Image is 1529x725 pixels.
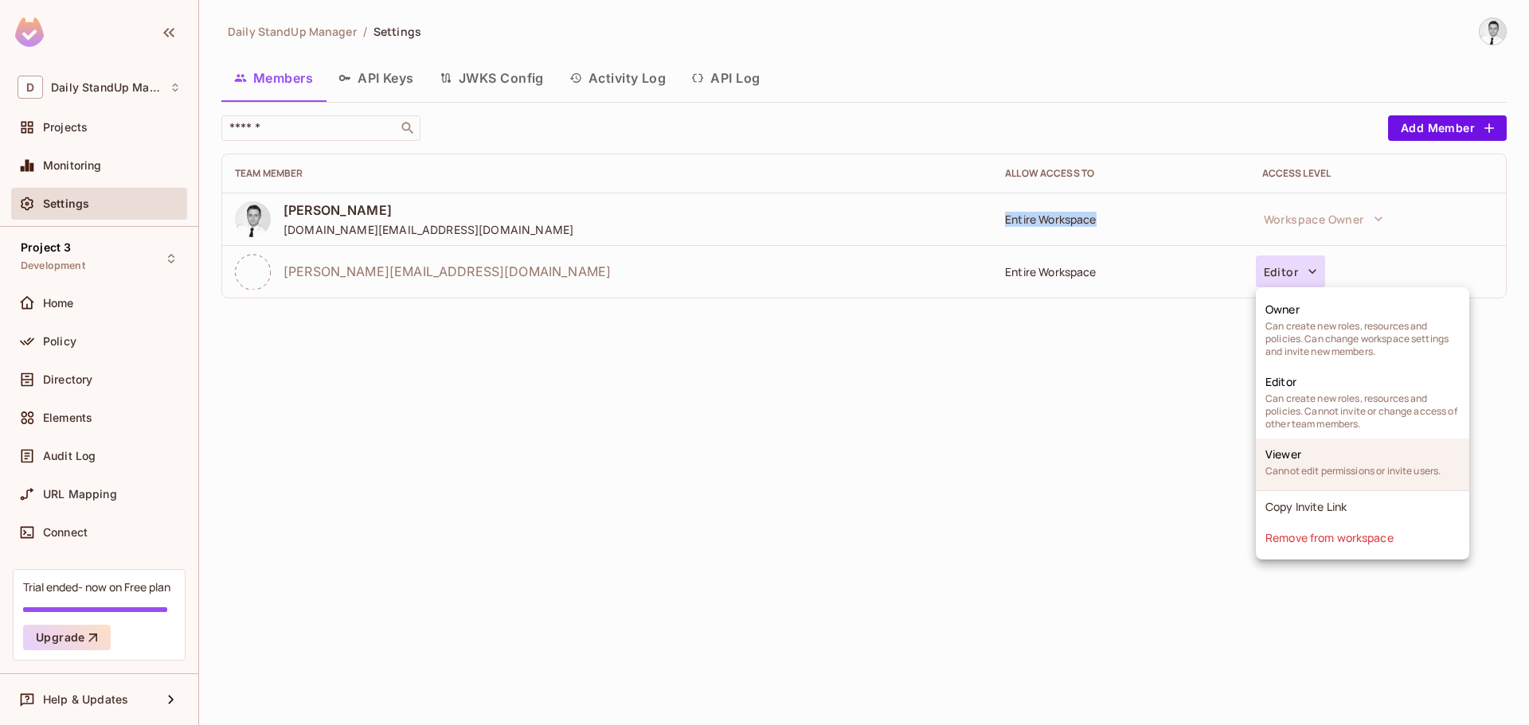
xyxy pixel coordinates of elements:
span: Can create new roles, resources and policies. Can change workspace settings and invite new members. [1265,320,1460,358]
span: Can create new roles, resources and policies. Cannot invite or change access of other team members. [1265,392,1460,431]
li: Remove from workspace [1256,522,1469,553]
span: Cannot edit permissions or invite users. [1265,465,1441,477]
span: Viewer [1265,446,1301,462]
span: Owner [1265,302,1300,317]
li: Copy Invite Link [1256,491,1469,522]
span: Editor [1265,374,1296,389]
